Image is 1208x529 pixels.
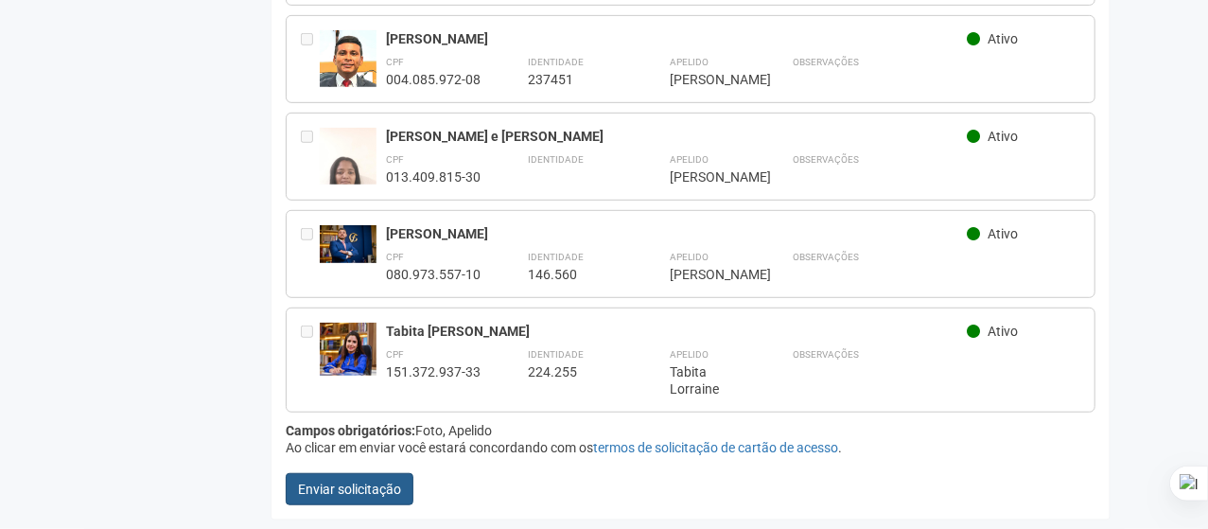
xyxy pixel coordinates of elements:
button: Enviar solicitação [286,473,413,505]
div: [PERSON_NAME] [670,266,745,283]
strong: Apelido [670,349,709,360]
div: Ao clicar em enviar você estará concordando com os . [286,439,1096,456]
div: [PERSON_NAME] [670,71,745,88]
div: [PERSON_NAME] [386,30,968,47]
div: 224.255 [528,363,622,380]
strong: Identidade [528,349,584,360]
strong: CPF [386,349,404,360]
img: user.jpg [320,225,376,263]
div: 080.973.557-10 [386,266,481,283]
span: Ativo [988,324,1018,339]
strong: Identidade [528,57,584,67]
strong: Apelido [670,57,709,67]
div: 151.372.937-33 [386,363,481,380]
strong: CPF [386,154,404,165]
div: 013.409.815-30 [386,168,481,185]
div: Entre em contato com a Aministração para solicitar o cancelamento ou 2a via [301,30,320,88]
strong: CPF [386,57,404,67]
span: Ativo [988,226,1018,241]
strong: Identidade [528,154,584,165]
span: Ativo [988,31,1018,46]
strong: Observações [793,154,859,165]
img: user.jpg [320,30,376,106]
span: Ativo [988,129,1018,144]
strong: Observações [793,252,859,262]
div: Entre em contato com a Aministração para solicitar o cancelamento ou 2a via [301,128,320,185]
div: Entre em contato com a Aministração para solicitar o cancelamento ou 2a via [301,323,320,397]
img: user.jpg [320,128,376,229]
img: user.jpg [320,323,376,375]
strong: Observações [793,57,859,67]
div: 237451 [528,71,622,88]
strong: Apelido [670,252,709,262]
strong: Campos obrigatórios: [286,423,415,438]
div: Tabita [PERSON_NAME] [386,323,968,340]
div: Entre em contato com a Aministração para solicitar o cancelamento ou 2a via [301,225,320,283]
div: 004.085.972-08 [386,71,481,88]
div: [PERSON_NAME] [386,225,968,242]
strong: CPF [386,252,404,262]
div: Tabita Lorraine [670,363,745,397]
div: Foto, Apelido [286,422,1096,439]
strong: Identidade [528,252,584,262]
a: termos de solicitação de cartão de acesso [593,440,838,455]
strong: Apelido [670,154,709,165]
div: [PERSON_NAME] [670,168,745,185]
div: 146.560 [528,266,622,283]
strong: Observações [793,349,859,360]
div: [PERSON_NAME] e [PERSON_NAME] [386,128,968,145]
